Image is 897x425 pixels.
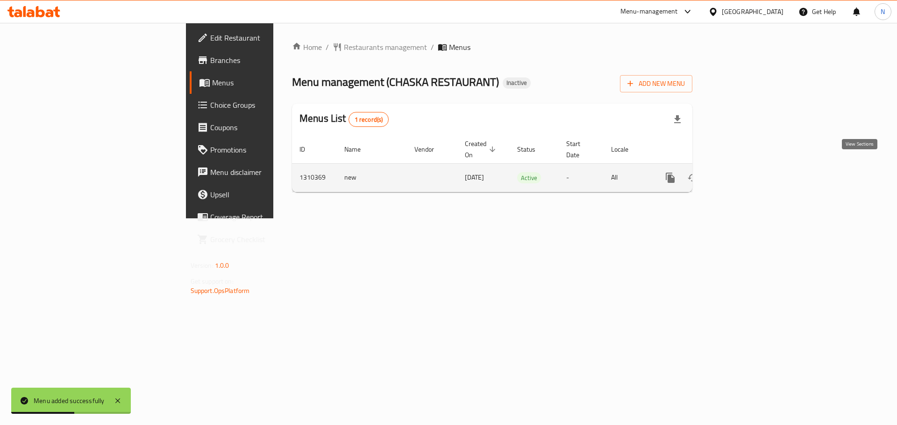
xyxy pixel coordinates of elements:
span: Locale [611,144,641,155]
span: Start Date [566,138,592,160]
a: Branches [190,49,336,71]
a: Menu disclaimer [190,161,336,183]
a: Upsell [190,183,336,206]
a: Restaurants management [333,42,427,53]
span: Grocery Checklist [210,234,328,245]
a: Promotions [190,139,336,161]
span: Inactive [503,79,531,87]
span: 1.0.0 [215,259,229,272]
span: 1 record(s) [349,115,389,124]
div: Inactive [503,77,531,89]
a: Choice Groups [190,94,336,116]
button: Change Status [682,167,704,189]
li: / [431,42,434,53]
span: Choice Groups [210,99,328,111]
span: Name [344,144,373,155]
td: All [604,163,652,192]
span: Menu management ( CHASKA RESTAURANT ) [292,71,499,92]
nav: breadcrumb [292,42,692,53]
div: [GEOGRAPHIC_DATA] [722,7,783,17]
span: Coupons [210,122,328,133]
span: Status [517,144,548,155]
a: Support.OpsPlatform [191,285,250,297]
div: Total records count [349,112,389,127]
div: Export file [666,108,689,131]
a: Coverage Report [190,206,336,228]
h2: Menus List [299,111,389,127]
td: - [559,163,604,192]
a: Grocery Checklist [190,228,336,251]
span: [DATE] [465,171,484,183]
span: Restaurants management [344,42,427,53]
table: enhanced table [292,135,756,192]
span: Menus [212,77,328,88]
span: Get support on: [191,275,234,287]
button: Add New Menu [620,75,692,92]
div: Active [517,172,541,183]
span: Promotions [210,144,328,155]
a: Coupons [190,116,336,139]
span: Menu disclaimer [210,167,328,178]
span: Vendor [414,144,446,155]
div: Menu-management [620,6,678,17]
th: Actions [652,135,756,164]
span: Add New Menu [627,78,685,90]
div: Menu added successfully [34,396,105,406]
a: Edit Restaurant [190,27,336,49]
span: ID [299,144,317,155]
button: more [659,167,682,189]
span: Active [517,173,541,183]
span: Menus [449,42,470,53]
td: new [337,163,407,192]
span: Branches [210,55,328,66]
span: Version: [191,259,214,272]
span: N [881,7,885,17]
span: Edit Restaurant [210,32,328,43]
span: Upsell [210,189,328,200]
a: Menus [190,71,336,94]
span: Coverage Report [210,211,328,223]
span: Created On [465,138,498,160]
